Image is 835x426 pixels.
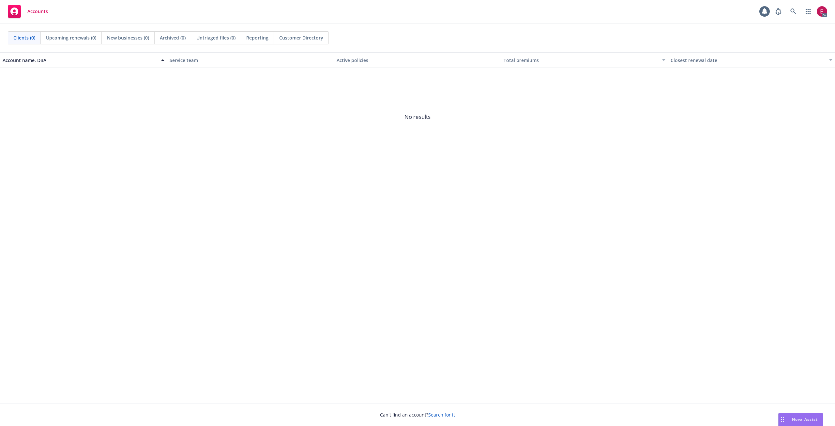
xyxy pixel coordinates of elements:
div: Account name, DBA [3,57,157,64]
a: Switch app [802,5,815,18]
img: photo [817,6,827,17]
button: Active policies [334,52,501,68]
span: Accounts [27,9,48,14]
a: Search for it [428,412,455,418]
button: Service team [167,52,334,68]
span: Upcoming renewals (0) [46,34,96,41]
button: Total premiums [501,52,668,68]
span: New businesses (0) [107,34,149,41]
span: Reporting [246,34,268,41]
div: Closest renewal date [671,57,825,64]
span: Untriaged files (0) [196,34,235,41]
button: Nova Assist [778,413,823,426]
div: Total premiums [504,57,658,64]
a: Accounts [5,2,51,21]
a: Search [787,5,800,18]
button: Closest renewal date [668,52,835,68]
span: Clients (0) [13,34,35,41]
span: Customer Directory [279,34,323,41]
div: Active policies [337,57,498,64]
span: Can't find an account? [380,411,455,418]
div: Service team [170,57,331,64]
span: Nova Assist [792,417,818,422]
a: Report a Bug [772,5,785,18]
div: Drag to move [779,413,787,426]
span: Archived (0) [160,34,186,41]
